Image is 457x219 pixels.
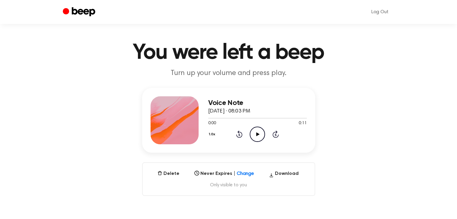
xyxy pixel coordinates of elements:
button: Delete [155,170,182,177]
button: 1.0x [208,129,218,139]
a: Log Out [365,5,395,19]
span: [DATE] · 08:03 PM [208,109,250,114]
h1: You were left a beep [75,42,382,64]
h3: Voice Note [208,99,307,107]
span: 0:00 [208,120,216,127]
p: Turn up your volume and press play. [113,68,344,78]
a: Beep [63,6,97,18]
button: Download [267,170,301,180]
span: Only visible to you [150,182,307,188]
span: 0:11 [299,120,306,127]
